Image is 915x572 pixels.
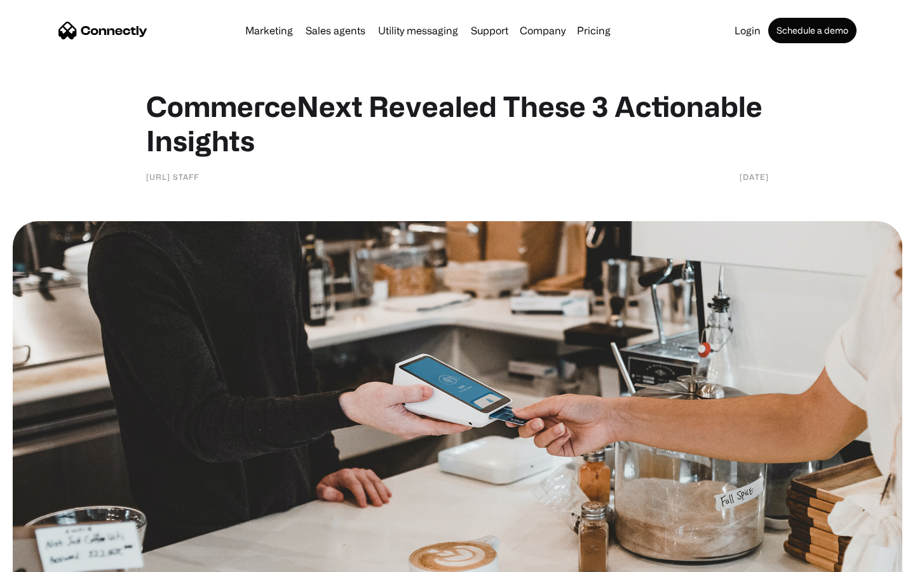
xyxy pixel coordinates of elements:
[740,170,769,183] div: [DATE]
[146,170,199,183] div: [URL] Staff
[572,25,616,36] a: Pricing
[25,550,76,568] ul: Language list
[146,89,769,158] h1: CommerceNext Revealed These 3 Actionable Insights
[768,18,857,43] a: Schedule a demo
[520,22,566,39] div: Company
[466,25,513,36] a: Support
[240,25,298,36] a: Marketing
[729,25,766,36] a: Login
[13,550,76,568] aside: Language selected: English
[373,25,463,36] a: Utility messaging
[301,25,370,36] a: Sales agents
